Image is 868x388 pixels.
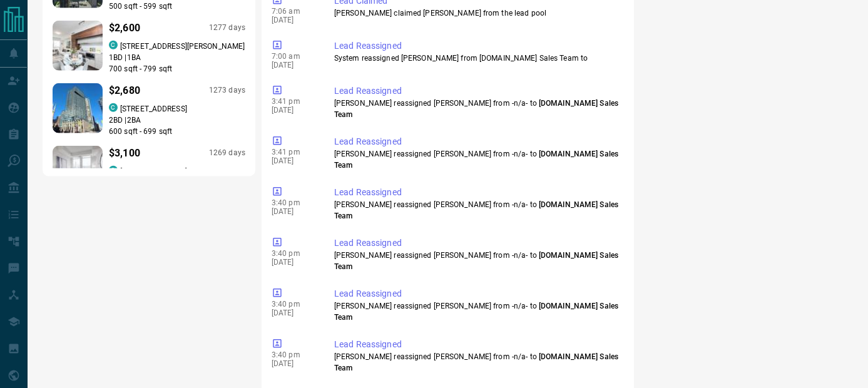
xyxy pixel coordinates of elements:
p: Lead Reassigned [334,237,619,250]
p: 7:00 am [272,52,315,61]
p: [PERSON_NAME] claimed [PERSON_NAME] from the lead pool [334,8,619,19]
p: [STREET_ADDRESS] [120,166,187,177]
div: condos.ca [109,41,118,49]
p: [DATE] [272,359,315,368]
p: 700 sqft - 799 sqft [109,63,245,74]
p: 1273 days [209,85,245,96]
a: Favourited listing$2,6001277 dayscondos.ca[STREET_ADDRESS][PERSON_NAME]1BD |1BA700 sqft - 799 sqft [53,18,245,74]
p: $2,600 [109,21,140,36]
p: Lead Reassigned [334,186,619,199]
a: Favourited listing$2,6801273 dayscondos.ca[STREET_ADDRESS]2BD |2BA600 sqft - 699 sqft [53,81,245,137]
img: Favourited listing [40,146,116,196]
p: System reassigned [PERSON_NAME] from [DOMAIN_NAME] Sales Team to [334,53,619,64]
p: [DATE] [272,207,315,216]
p: 1 BD | 1 BA [109,52,245,63]
p: 3:41 pm [272,97,315,106]
p: 600 sqft - 699 sqft [109,126,245,137]
img: Favourited listing [40,83,116,133]
p: [DATE] [272,61,315,69]
div: condos.ca [109,103,118,112]
p: [DATE] [272,156,315,165]
p: $2,680 [109,83,140,98]
p: 3:40 pm [272,249,315,258]
p: 3:40 pm [272,350,315,359]
p: [DATE] [272,16,315,24]
p: 500 sqft - 599 sqft [109,1,245,12]
p: $3,100 [109,146,140,161]
p: [PERSON_NAME] reassigned [PERSON_NAME] from -n/a- to [334,351,619,374]
p: Lead Reassigned [334,135,619,148]
p: [STREET_ADDRESS] [120,103,187,115]
p: 1277 days [209,23,245,33]
p: [STREET_ADDRESS][PERSON_NAME] [120,41,245,52]
div: condos.ca [109,166,118,175]
p: 7:06 am [272,7,315,16]
img: Favourited listing [40,21,116,71]
p: 3:40 pm [272,300,315,309]
p: 3:40 pm [272,198,315,207]
p: [DATE] [272,309,315,317]
p: Lead Reassigned [334,84,619,98]
p: [PERSON_NAME] reassigned [PERSON_NAME] from -n/a- to [334,300,619,323]
p: [DATE] [272,106,315,115]
p: [PERSON_NAME] reassigned [PERSON_NAME] from -n/a- to [334,98,619,120]
p: 3:41 pm [272,148,315,156]
p: Lead Reassigned [334,39,619,53]
p: 2 BD | 2 BA [109,115,245,126]
a: Favourited listing$3,1001269 dayscondos.ca[STREET_ADDRESS] [53,143,245,200]
p: Lead Reassigned [334,287,619,300]
p: [PERSON_NAME] reassigned [PERSON_NAME] from -n/a- to [334,199,619,222]
p: Lead Reassigned [334,338,619,351]
p: [PERSON_NAME] reassigned [PERSON_NAME] from -n/a- to [334,148,619,171]
p: [PERSON_NAME] reassigned [PERSON_NAME] from -n/a- to [334,250,619,272]
p: 1269 days [209,148,245,158]
p: [DATE] [272,258,315,267]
